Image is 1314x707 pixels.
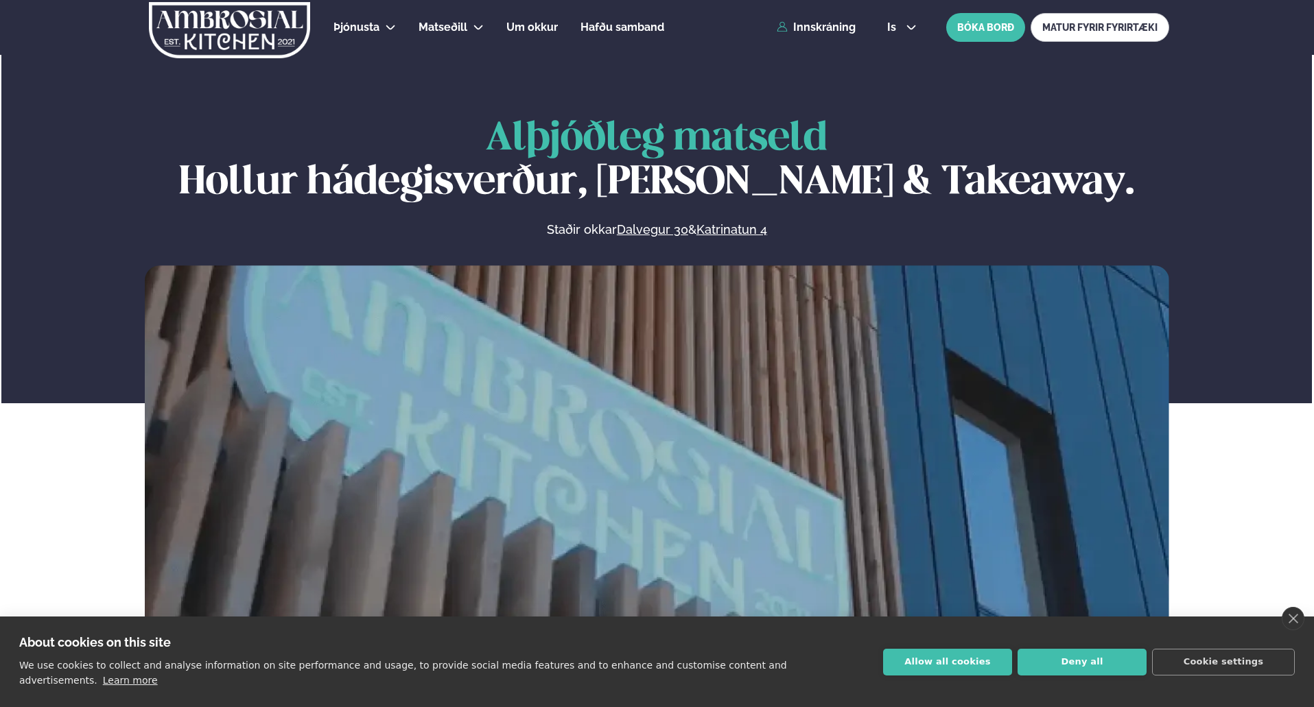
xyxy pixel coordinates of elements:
button: BÓKA BORÐ [946,13,1025,42]
h1: Hollur hádegisverður, [PERSON_NAME] & Takeaway. [145,117,1169,205]
a: Þjónusta [333,19,379,36]
a: Matseðill [419,19,467,36]
a: Katrinatun 4 [696,221,767,238]
button: Deny all [1018,649,1147,675]
p: Staðir okkar & [397,221,916,238]
a: MATUR FYRIR FYRIRTÆKI [1031,13,1169,42]
span: Matseðill [419,21,467,34]
span: Alþjóðleg matseld [486,120,828,158]
button: Allow all cookies [883,649,1012,675]
p: We use cookies to collect and analyse information on site performance and usage, to provide socia... [19,660,787,686]
a: Um okkur [506,19,558,36]
span: is [887,22,900,33]
span: Hafðu samband [580,21,664,34]
img: logo [148,2,312,58]
strong: About cookies on this site [19,635,171,649]
a: Learn more [103,675,158,686]
a: Innskráning [777,21,856,34]
button: is [876,22,928,33]
a: Hafðu samband [580,19,664,36]
span: Þjónusta [333,21,379,34]
button: Cookie settings [1152,649,1295,675]
span: Um okkur [506,21,558,34]
a: Dalvegur 30 [617,221,688,238]
a: close [1282,607,1304,630]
